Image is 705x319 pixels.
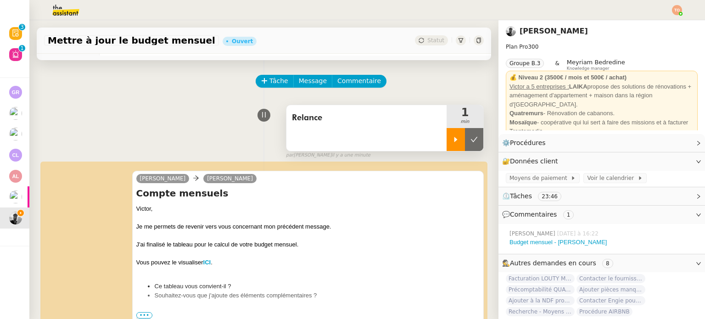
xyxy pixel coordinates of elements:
div: ⏲️Tâches 23:46 [498,187,705,205]
small: [PERSON_NAME] [286,151,370,159]
p: 3 [20,24,24,32]
img: ee3399b4-027e-46f8-8bb8-fca30cb6f74c [506,26,516,36]
span: Commentaire [337,76,381,86]
span: Moyens de paiement [509,173,571,183]
span: Procédure AIRBNB [576,307,632,316]
nz-tag: Groupe B.3 [506,59,544,68]
img: users%2FTmb06GTIDgNLSNhTjmZ0ajWxRk83%2Favatar%2F40f2539e-5604-4681-9cfa-c67755ebd5f1 [9,190,22,203]
span: [DATE] à 16:22 [557,229,600,238]
span: Facturation LOUTY MOSAIQUE [506,274,575,283]
h4: Compte mensuels [136,187,480,200]
img: svg [9,86,22,99]
span: Contacter le fournisseur pour retour de pièce [576,274,645,283]
span: il y a une minute [332,151,370,159]
span: Recherche - Moyens de communication [506,307,575,316]
span: ⚙️ [502,138,550,148]
nz-tag: 23:46 [538,192,561,201]
span: Mettre à jour le budget mensuel [48,36,215,45]
a: Budget mensuel - [PERSON_NAME] [509,239,607,246]
nz-badge-sup: 3 [19,24,25,30]
span: Statut [427,37,444,44]
p: 1 [20,45,24,53]
div: 💬Commentaires 1 [498,206,705,224]
span: Données client [510,157,558,165]
span: & [555,59,559,71]
span: [PERSON_NAME] [509,229,557,238]
span: ••• [136,312,153,319]
span: Knowledge manager [567,66,610,71]
img: svg [672,5,682,15]
span: Précomptabilité QUATREMURS - Evénements - août 2025 [506,285,575,294]
li: Ce tableau vous convient-il ? [155,282,480,291]
span: Tâche [269,76,288,86]
strong: LAIKA [569,83,587,90]
img: ee3399b4-027e-46f8-8bb8-fca30cb6f74c [9,212,22,224]
span: par [286,151,294,159]
strong: Mosaïque [509,119,537,126]
strong: Quatremurs [509,110,543,117]
div: Ouvert [232,39,253,44]
div: - Rénovation de cabanons. [509,109,694,118]
div: ⚙️Procédures [498,134,705,152]
nz-badge-sup: 1 [19,45,25,51]
a: [PERSON_NAME] [203,174,257,183]
span: Message [299,76,327,86]
span: 300 [528,44,538,50]
div: Vous pouvez le visualiser . [136,258,480,267]
a: [PERSON_NAME] [520,27,588,35]
span: min [447,118,483,126]
span: Relance [292,111,441,125]
span: Meyriam Bedredine [567,59,625,66]
span: Voir le calendrier [587,173,637,183]
img: svg [9,149,22,162]
span: 🔐 [502,156,562,167]
nz-tag: 1 [563,210,574,219]
span: Tâches [510,192,532,200]
strong: 💰 Niveau 2 (3500€ / mois et 500€ / achat) [509,74,627,81]
nz-tag: 8 [602,259,613,268]
span: Ajouter à la NDF prochaine [506,296,575,305]
button: Message [293,75,332,88]
div: propose des solutions de rénovations + aménagement d'appartement + maison dans la région d'[GEOGR... [509,82,694,109]
div: - coopérative qui lui sert à faire des missions et à facturer Trentemedia. [509,118,694,136]
div: J'ai finalisé le tableau pour le calcul de votre budget mensuel. [136,240,480,249]
div: 🔐Données client [498,152,705,170]
app-user-label: Knowledge manager [567,59,625,71]
a: ICI [203,259,211,266]
img: users%2FlYQRlXr5PqQcMLrwReJQXYQRRED2%2Favatar%2F8da5697c-73dd-43c4-b23a-af95f04560b4 [9,107,22,120]
u: Victor a 5 entreprises : [509,83,569,90]
div: Victor﻿, [136,204,480,213]
span: 🕵️ [502,259,617,267]
div: Je me permets de revenir vers vous concernant mon précédent message. [136,222,480,231]
button: Commentaire [332,75,386,88]
span: ⏲️ [502,192,569,200]
span: 1 [447,107,483,118]
span: Plan Pro [506,44,528,50]
li: Souhaitez-vous que j'ajoute des éléments complémentaires ? [155,291,480,300]
span: Ajouter pièces manquantes dans le drive [576,285,645,294]
span: Autres demandes en cours [510,259,596,267]
span: 💬 [502,211,577,218]
button: Tâche [256,75,294,88]
img: svg [9,170,22,183]
span: Contacter Engie pour remboursement et geste commercial [576,296,645,305]
span: Commentaires [510,211,557,218]
img: users%2FrssbVgR8pSYriYNmUDKzQX9syo02%2Favatar%2Fb215b948-7ecd-4adc-935c-e0e4aeaee93e [9,128,22,140]
div: 🕵️Autres demandes en cours 8 [498,254,705,272]
a: [PERSON_NAME] [136,174,190,183]
span: Procédures [510,139,546,146]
